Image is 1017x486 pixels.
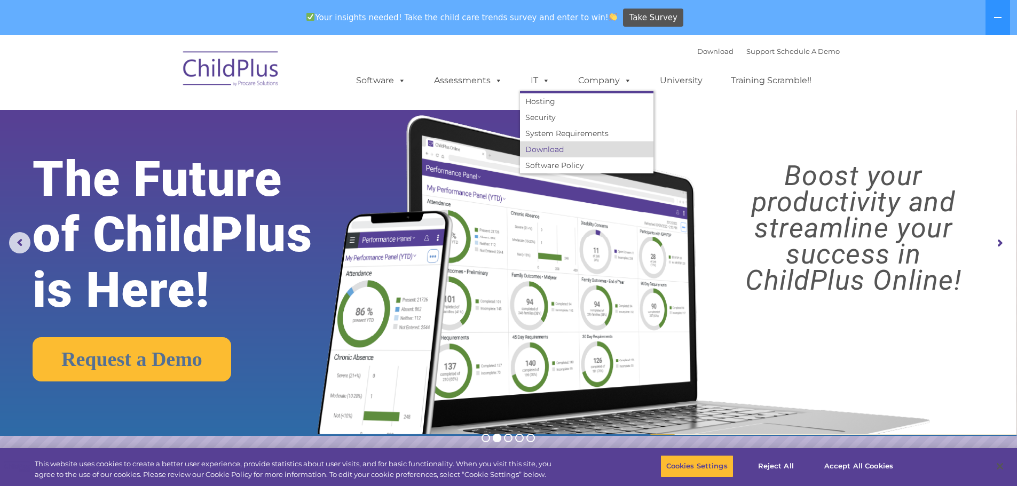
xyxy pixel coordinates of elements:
[520,125,653,141] a: System Requirements
[178,44,285,97] img: ChildPlus by Procare Solutions
[345,70,416,91] a: Software
[818,455,899,477] button: Accept All Cookies
[629,9,677,27] span: Take Survey
[743,455,809,477] button: Reject All
[35,459,559,480] div: This website uses cookies to create a better user experience, provide statistics about user visit...
[567,70,642,91] a: Company
[697,47,840,55] font: |
[520,70,561,91] a: IT
[520,157,653,173] a: Software Policy
[609,13,617,21] img: 👏
[306,13,314,21] img: ✅
[33,337,231,381] a: Request a Demo
[520,141,653,157] a: Download
[649,70,713,91] a: University
[148,70,181,78] span: Last name
[423,70,513,91] a: Assessments
[33,152,357,318] rs-layer: The Future of ChildPlus is Here!
[777,47,840,55] a: Schedule A Demo
[660,455,734,477] button: Cookies Settings
[703,163,1004,293] rs-layer: Boost your productivity and streamline your success in ChildPlus Online!
[988,455,1012,478] button: Close
[148,114,194,122] span: Phone number
[746,47,775,55] a: Support
[697,47,734,55] a: Download
[520,109,653,125] a: Security
[623,9,683,27] a: Take Survey
[302,7,622,28] span: Your insights needed! Take the child care trends survey and enter to win!
[520,93,653,109] a: Hosting
[720,70,822,91] a: Training Scramble!!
